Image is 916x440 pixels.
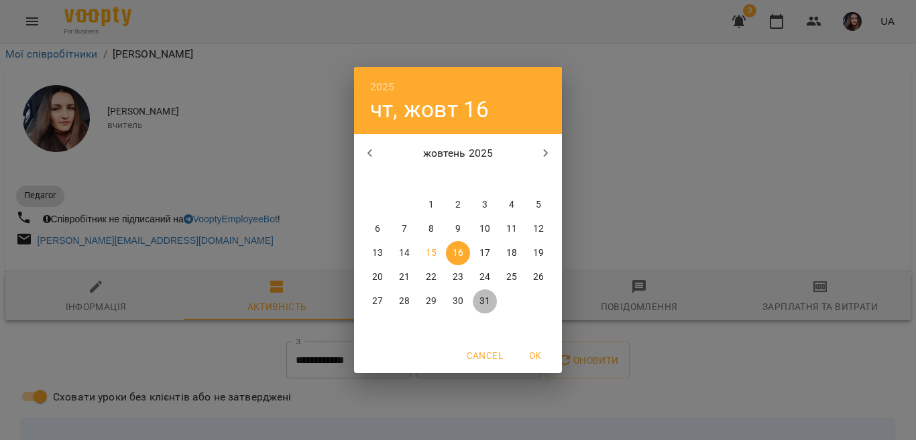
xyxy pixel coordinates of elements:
[506,271,517,284] p: 25
[375,222,380,236] p: 6
[392,217,416,241] button: 7
[461,344,508,368] button: Cancel
[536,198,541,212] p: 5
[526,193,551,217] button: 5
[500,217,524,241] button: 11
[500,173,524,186] span: сб
[365,265,390,289] button: 20
[399,246,410,260] p: 14
[428,198,434,212] p: 1
[419,241,443,265] button: 15
[446,289,470,313] button: 30
[386,145,530,161] p: жовтень 2025
[500,193,524,217] button: 4
[500,241,524,265] button: 18
[419,265,443,289] button: 22
[365,217,390,241] button: 6
[479,271,490,284] p: 24
[533,222,544,236] p: 12
[453,295,463,308] p: 30
[455,222,461,236] p: 9
[365,289,390,313] button: 27
[419,217,443,241] button: 8
[446,173,470,186] span: чт
[455,198,461,212] p: 2
[426,246,437,260] p: 15
[392,265,416,289] button: 21
[482,198,488,212] p: 3
[446,217,470,241] button: 9
[473,193,497,217] button: 3
[419,289,443,313] button: 29
[365,173,390,186] span: пн
[453,271,463,284] p: 23
[479,222,490,236] p: 10
[526,241,551,265] button: 19
[372,295,383,308] p: 27
[506,222,517,236] p: 11
[426,295,437,308] p: 29
[506,246,517,260] p: 18
[473,289,497,313] button: 31
[473,217,497,241] button: 10
[473,173,497,186] span: пт
[419,173,443,186] span: ср
[526,173,551,186] span: нд
[519,348,551,364] span: OK
[479,246,490,260] p: 17
[453,246,463,260] p: 16
[370,96,490,123] button: чт, жовт 16
[365,241,390,265] button: 13
[372,246,383,260] p: 13
[399,271,410,284] p: 21
[467,348,503,364] span: Cancel
[479,295,490,308] p: 31
[473,241,497,265] button: 17
[514,344,557,368] button: OK
[392,289,416,313] button: 28
[446,265,470,289] button: 23
[533,271,544,284] p: 26
[426,271,437,284] p: 22
[402,222,407,236] p: 7
[533,246,544,260] p: 19
[509,198,514,212] p: 4
[428,222,434,236] p: 8
[473,265,497,289] button: 24
[526,265,551,289] button: 26
[370,78,395,96] button: 2025
[392,173,416,186] span: вт
[399,295,410,308] p: 28
[526,217,551,241] button: 12
[500,265,524,289] button: 25
[419,193,443,217] button: 1
[446,241,470,265] button: 16
[372,271,383,284] p: 20
[446,193,470,217] button: 2
[392,241,416,265] button: 14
